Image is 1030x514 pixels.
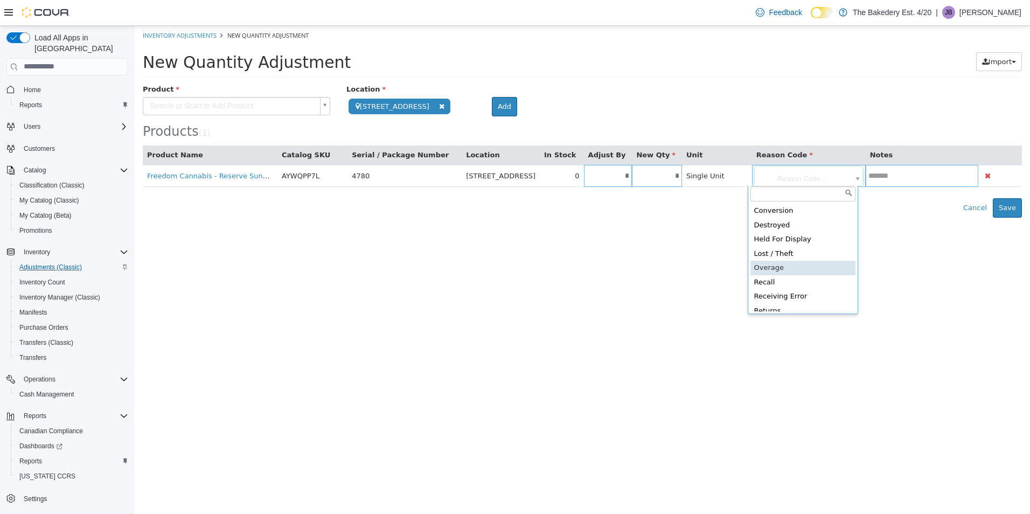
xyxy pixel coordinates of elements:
[616,178,721,192] div: Conversion
[19,373,60,386] button: Operations
[19,83,128,96] span: Home
[19,142,59,155] a: Customers
[11,454,133,469] button: Reports
[11,423,133,439] button: Canadian Compliance
[19,164,128,177] span: Catalog
[2,372,133,387] button: Operations
[15,336,78,349] a: Transfers (Classic)
[959,6,1021,19] p: [PERSON_NAME]
[15,224,57,237] a: Promotions
[11,98,133,113] button: Reports
[19,338,73,347] span: Transfers (Classic)
[19,211,72,220] span: My Catalog (Beta)
[19,442,62,450] span: Dashboards
[15,306,51,319] a: Manifests
[853,6,931,19] p: The Bakedery Est. 4/20
[15,470,80,483] a: [US_STATE] CCRS
[11,335,133,350] button: Transfers (Classic)
[19,263,82,272] span: Adjustments (Classic)
[11,469,133,484] button: [US_STATE] CCRS
[15,306,128,319] span: Manifests
[11,305,133,320] button: Manifests
[15,224,128,237] span: Promotions
[945,6,952,19] span: JB
[616,206,721,221] div: Held For Display
[15,179,128,192] span: Classification (Classic)
[15,291,128,304] span: Inventory Manager (Classic)
[24,495,47,503] span: Settings
[15,261,128,274] span: Adjustments (Classic)
[616,235,721,249] div: Overage
[15,276,69,289] a: Inventory Count
[19,181,85,190] span: Classification (Classic)
[30,32,128,54] span: Load All Apps in [GEOGRAPHIC_DATA]
[19,457,42,466] span: Reports
[24,144,55,153] span: Customers
[19,84,45,96] a: Home
[19,308,47,317] span: Manifests
[11,223,133,238] button: Promotions
[11,387,133,402] button: Cash Management
[15,425,128,437] span: Canadian Compliance
[15,209,128,222] span: My Catalog (Beta)
[2,163,133,178] button: Catalog
[19,491,128,505] span: Settings
[616,221,721,235] div: Lost / Theft
[19,120,45,133] button: Users
[616,192,721,207] div: Destroyed
[15,470,128,483] span: Washington CCRS
[24,122,40,131] span: Users
[15,99,128,112] span: Reports
[15,291,105,304] a: Inventory Manager (Classic)
[19,101,42,109] span: Reports
[19,373,128,386] span: Operations
[811,7,833,18] input: Dark Mode
[2,408,133,423] button: Reports
[616,278,721,293] div: Returns
[11,439,133,454] a: Dashboards
[15,455,128,468] span: Reports
[11,350,133,365] button: Transfers
[15,99,46,112] a: Reports
[15,440,128,453] span: Dashboards
[15,388,78,401] a: Cash Management
[15,351,51,364] a: Transfers
[15,455,46,468] a: Reports
[19,409,51,422] button: Reports
[769,7,802,18] span: Feedback
[11,193,133,208] button: My Catalog (Classic)
[19,323,68,332] span: Purchase Orders
[2,82,133,98] button: Home
[15,321,128,334] span: Purchase Orders
[19,427,83,435] span: Canadian Compliance
[2,245,133,260] button: Inventory
[19,142,128,155] span: Customers
[11,320,133,335] button: Purchase Orders
[616,249,721,264] div: Recall
[22,7,70,18] img: Cova
[616,263,721,278] div: Receiving Error
[19,196,79,205] span: My Catalog (Classic)
[15,209,76,222] a: My Catalog (Beta)
[2,119,133,134] button: Users
[2,490,133,506] button: Settings
[19,409,128,422] span: Reports
[2,141,133,156] button: Customers
[19,278,65,287] span: Inventory Count
[15,336,128,349] span: Transfers (Classic)
[15,388,128,401] span: Cash Management
[24,248,50,256] span: Inventory
[19,246,54,259] button: Inventory
[15,194,128,207] span: My Catalog (Classic)
[19,120,128,133] span: Users
[11,260,133,275] button: Adjustments (Classic)
[24,375,55,384] span: Operations
[24,86,41,94] span: Home
[15,261,86,274] a: Adjustments (Classic)
[15,425,87,437] a: Canadian Compliance
[11,178,133,193] button: Classification (Classic)
[19,293,100,302] span: Inventory Manager (Classic)
[24,166,46,175] span: Catalog
[942,6,955,19] div: Jodie Brokopp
